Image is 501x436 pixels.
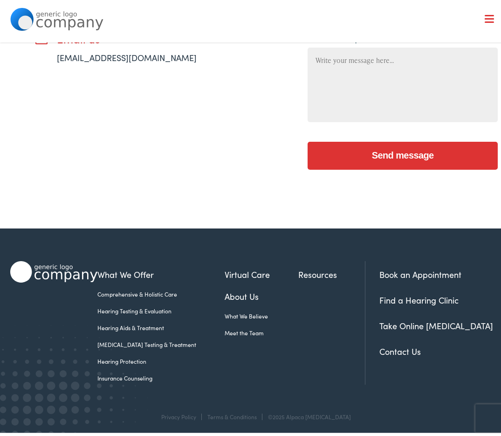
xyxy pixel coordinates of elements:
a: Hearing Aids & Treatment [97,321,225,329]
input: Send message [308,139,498,167]
a: What We Offer [97,265,225,278]
a: Contact Us [379,343,421,354]
a: Resources [298,265,365,278]
a: Take Online [MEDICAL_DATA] [379,317,493,329]
a: Meet the Team [225,326,298,334]
a: Terms & Conditions [208,410,257,418]
a: [MEDICAL_DATA] Testing & Treatment [97,338,225,346]
a: Virtual Care [225,265,298,278]
img: Alpaca Audiology [10,258,97,280]
h3: Email us [57,29,225,43]
div: ©2025 Alpaca [MEDICAL_DATA] [264,411,351,417]
a: Insurance Counseling [97,371,225,380]
a: Hearing Testing & Evaluation [97,304,225,312]
a: What We Believe [225,309,298,318]
a: Privacy Policy [162,410,197,418]
a: [EMAIL_ADDRESS][DOMAIN_NAME] [57,49,197,61]
a: Book an Appointment [379,266,461,277]
a: Find a Hearing Clinic [379,291,459,303]
a: What We Offer [17,37,498,66]
label: How can we help? [308,32,370,41]
a: Comprehensive & Holistic Care [97,287,225,296]
a: About Us [225,287,298,300]
a: Hearing Protection [97,354,225,363]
